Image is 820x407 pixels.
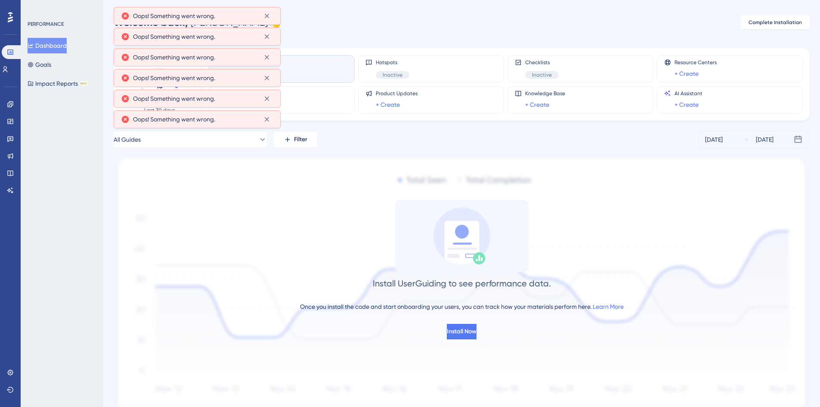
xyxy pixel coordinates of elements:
[749,19,802,26] span: Complete Installation
[274,131,317,148] button: Filter
[133,114,215,124] span: Oops! Something went wrong.
[675,59,717,66] span: Resource Centers
[593,303,624,310] a: Learn More
[28,21,64,28] div: PERFORMANCE
[376,99,400,110] a: + Create
[525,99,549,110] a: + Create
[525,90,565,97] span: Knowledge Base
[226,68,251,79] a: + Create
[675,68,699,79] a: + Create
[294,134,307,145] span: Filter
[525,59,559,66] span: Checklists
[376,59,409,66] span: Hotspots
[114,134,141,145] span: All Guides
[300,301,624,312] div: Once you install the code and start onboarding your users, you can track how your materials perfo...
[741,16,810,29] button: Complete Installation
[133,31,215,42] span: Oops! Something went wrong.
[532,71,552,78] span: Inactive
[28,76,87,91] button: Impact ReportsBETA
[80,81,87,86] div: BETA
[133,11,215,21] span: Oops! Something went wrong.
[675,99,699,110] a: + Create
[675,90,702,97] span: AI Assistant
[447,324,477,339] button: Install Now
[28,38,67,53] button: Dashboard
[705,134,723,145] div: [DATE]
[133,73,215,83] span: Oops! Something went wrong.
[376,90,418,97] span: Product Updates
[447,326,477,337] span: Install Now
[756,134,774,145] div: [DATE]
[133,93,215,104] span: Oops! Something went wrong.
[373,277,551,289] div: Install UserGuiding to see performance data.
[28,57,51,72] button: Goals
[383,71,402,78] span: Inactive
[133,52,215,62] span: Oops! Something went wrong.
[114,131,267,148] button: All Guides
